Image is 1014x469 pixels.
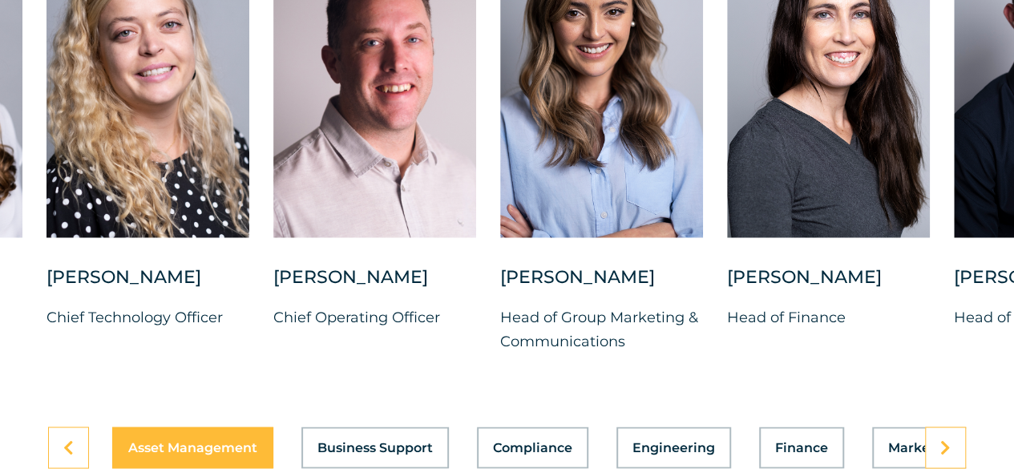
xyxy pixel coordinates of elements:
[500,305,703,354] p: Head of Group Marketing & Communications
[273,265,476,305] div: [PERSON_NAME]
[727,265,930,305] div: [PERSON_NAME]
[273,305,476,330] p: Chief Operating Officer
[128,441,257,454] span: Asset Management
[46,305,249,330] p: Chief Technology Officer
[775,441,828,454] span: Finance
[727,305,930,330] p: Head of Finance
[500,265,703,305] div: [PERSON_NAME]
[888,441,957,454] span: Marketing
[493,441,572,454] span: Compliance
[317,441,433,454] span: Business Support
[46,265,249,305] div: [PERSON_NAME]
[632,441,715,454] span: Engineering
